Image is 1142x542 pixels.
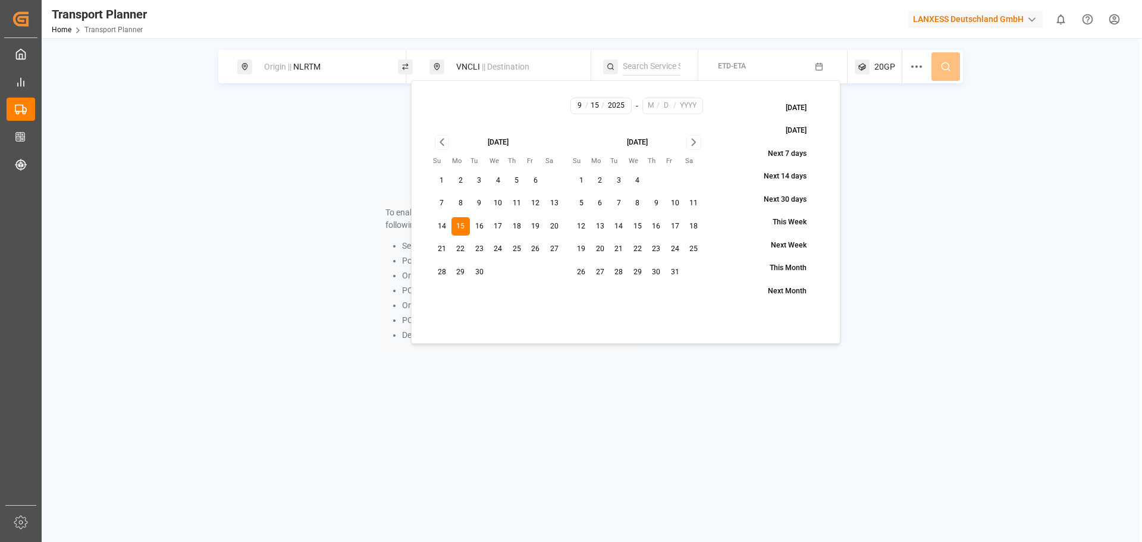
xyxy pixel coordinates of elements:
li: Origin and Destination [402,270,632,282]
button: 26 [572,263,591,282]
button: 16 [470,217,489,236]
button: 22 [628,240,647,259]
button: 15 [628,217,647,236]
button: This Month [742,258,819,279]
button: Next 7 days [741,143,819,164]
button: 3 [610,171,629,190]
button: 29 [451,263,470,282]
button: 5 [572,194,591,213]
button: 24 [489,240,508,259]
button: 20 [545,217,564,236]
li: Destination and Service String [402,329,632,342]
button: Help Center [1074,6,1101,33]
input: D [659,101,674,111]
button: ETD-ETA [705,55,840,79]
button: 11 [507,194,526,213]
div: LANXESS Deutschland GmbH [908,11,1043,28]
button: 28 [610,263,629,282]
button: 28 [432,263,451,282]
button: 12 [526,194,545,213]
th: Friday [666,156,685,167]
input: M [573,101,586,111]
button: This Week [745,212,819,233]
button: 23 [647,240,666,259]
input: YYYY [604,101,629,111]
button: 5 [507,171,526,190]
button: 30 [647,263,666,282]
th: Sunday [432,156,451,167]
input: M [645,101,657,111]
div: Transport Planner [52,5,147,23]
span: / [601,101,604,111]
button: 21 [432,240,451,259]
li: Service String [402,240,632,252]
button: 13 [545,194,564,213]
button: 9 [470,194,489,213]
button: 19 [526,217,545,236]
th: Saturday [685,156,704,167]
button: 27 [591,263,610,282]
th: Monday [591,156,610,167]
th: Wednesday [489,156,508,167]
button: 22 [451,240,470,259]
button: Next Week [743,235,819,256]
button: 3 [470,171,489,190]
button: 29 [628,263,647,282]
button: 14 [432,217,451,236]
button: 13 [591,217,610,236]
th: Tuesday [610,156,629,167]
button: 15 [451,217,470,236]
th: Sunday [572,156,591,167]
button: 27 [545,240,564,259]
button: 24 [666,240,685,259]
input: D [588,101,603,111]
th: Wednesday [628,156,647,167]
button: 23 [470,240,489,259]
th: Friday [526,156,545,167]
button: 10 [489,194,508,213]
button: 1 [572,171,591,190]
button: 14 [610,217,629,236]
button: 6 [591,194,610,213]
li: POD and Service String [402,314,632,327]
button: 11 [685,194,704,213]
div: [DATE] [488,137,509,148]
input: Search Service String [623,58,680,76]
button: 30 [470,263,489,282]
div: NLRTM [257,56,385,78]
span: ETD-ETA [718,62,746,70]
button: Go to next month [686,135,701,150]
button: 4 [628,171,647,190]
span: / [673,101,676,111]
span: Origin || [264,62,291,71]
span: / [657,101,660,111]
button: 19 [572,240,591,259]
button: 12 [572,217,591,236]
button: 17 [489,217,508,236]
button: 9 [647,194,666,213]
div: - [636,98,638,114]
button: Next 14 days [736,167,819,187]
a: Home [52,26,71,34]
span: || Destination [482,62,529,71]
button: 1 [432,171,451,190]
li: Origin and Service String [402,299,632,312]
li: POL and Service String [402,284,632,297]
th: Thursday [647,156,666,167]
button: 8 [628,194,647,213]
th: Saturday [545,156,564,167]
button: Next Month [741,281,819,302]
button: 2 [451,171,470,190]
th: Tuesday [470,156,489,167]
button: 10 [666,194,685,213]
button: 16 [647,217,666,236]
button: 4 [489,171,508,190]
button: [DATE] [758,121,819,142]
button: show 0 new notifications [1047,6,1074,33]
button: 6 [526,171,545,190]
button: 2 [591,171,610,190]
button: 25 [685,240,704,259]
p: To enable searching, add ETA, ETD, containerType and one of the following: [385,206,632,231]
button: 21 [610,240,629,259]
button: 17 [666,217,685,236]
